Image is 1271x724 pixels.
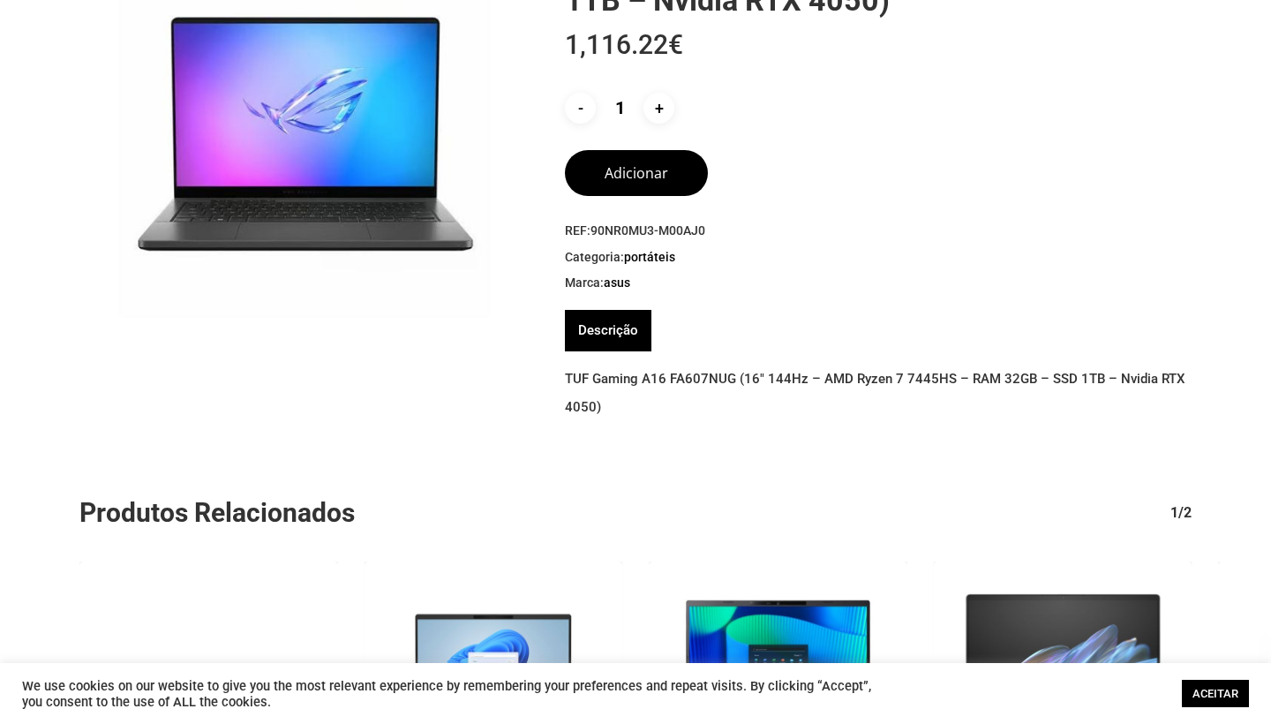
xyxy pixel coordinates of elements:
div: We use cookies on our website to give you the most relevant experience by remembering your prefer... [22,678,881,710]
a: Descrição [578,310,638,351]
a: ACEITAR [1182,680,1249,707]
p: TUF Gaming A16 FA607NUG (16″ 144Hz – AMD Ryzen 7 7445HS – RAM 32GB – SSD 1TB – Nvidia RTX 4050) [565,365,1192,421]
span: REF: [565,222,1192,240]
span: Marca: [565,275,1192,292]
a: Asus [604,275,630,290]
span: € [668,29,683,60]
input: - [565,93,596,124]
a: Portáteis [624,249,675,265]
input: Product quantity [599,93,640,124]
h2: Produtos Relacionados [79,495,1205,531]
span: 90NR0MU3-M00AJ0 [590,223,705,238]
bdi: 1,116.22 [565,29,683,60]
button: Adicionar [565,150,708,196]
input: + [643,93,674,124]
div: 1/2 [1153,495,1192,531]
span: Categoria: [565,249,1192,267]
